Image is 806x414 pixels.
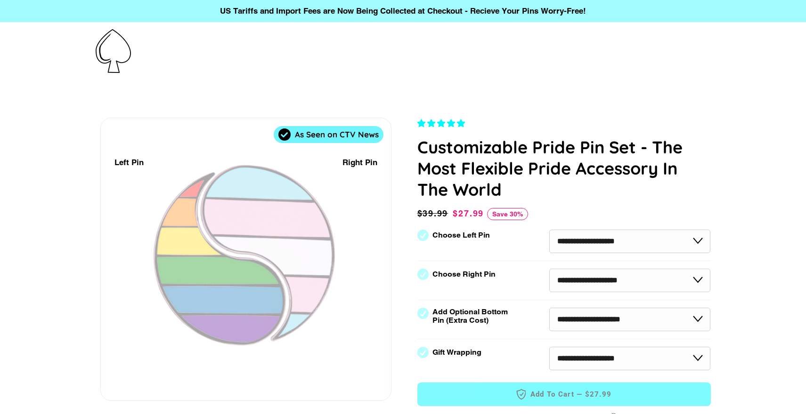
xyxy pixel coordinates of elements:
span: $27.99 [585,390,612,398]
label: Choose Left Pin [432,231,490,239]
button: Add to Cart —$27.99 [417,382,711,406]
div: Right Pin [342,156,377,169]
span: $27.99 [453,208,484,218]
label: Add Optional Bottom Pin (Extra Cost) [432,308,512,325]
span: $39.99 [417,208,448,218]
label: Choose Right Pin [432,270,496,279]
span: Save 30% [487,208,528,220]
span: 4.83 stars [417,119,467,128]
h1: Customizable Pride Pin Set - The Most Flexible Pride Accessory In The World [417,136,711,200]
img: Pin-Ace [96,29,131,73]
span: Add to Cart — [431,388,697,400]
label: Gift Wrapping [432,348,481,357]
